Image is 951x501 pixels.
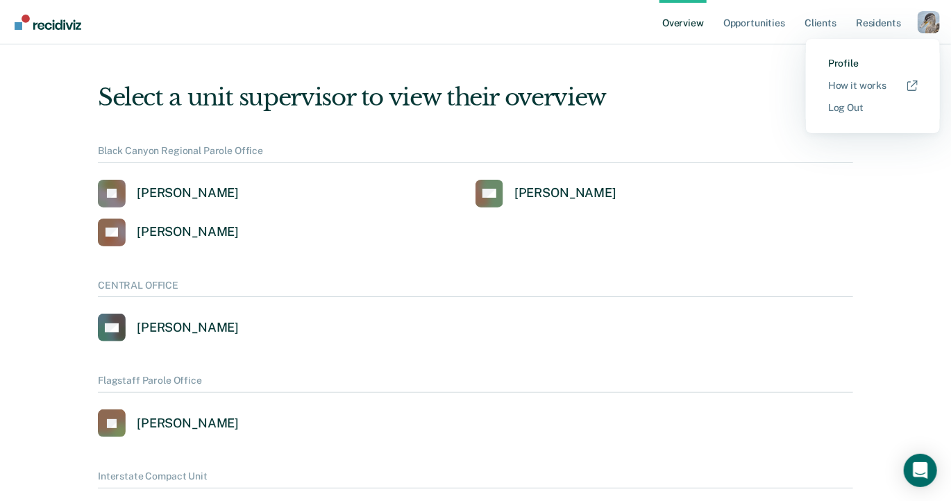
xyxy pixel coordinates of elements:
button: Profile dropdown button [918,11,940,33]
a: [PERSON_NAME] [98,314,239,341]
a: Log Out [828,102,918,114]
div: [PERSON_NAME] [137,320,239,336]
a: [PERSON_NAME] [98,219,239,246]
img: Recidiviz [15,15,81,30]
div: [PERSON_NAME] [137,224,239,240]
a: [PERSON_NAME] [98,180,239,207]
div: [PERSON_NAME] [137,416,239,432]
div: Profile menu [806,39,940,133]
div: Open Intercom Messenger [904,454,937,487]
a: How it works [828,80,918,92]
div: Flagstaff Parole Office [98,375,853,393]
div: [PERSON_NAME] [514,185,616,201]
div: Select a unit supervisor to view their overview [98,83,853,112]
div: Interstate Compact Unit [98,470,853,489]
div: Black Canyon Regional Parole Office [98,145,853,163]
a: [PERSON_NAME] [98,409,239,437]
div: [PERSON_NAME] [137,185,239,201]
a: [PERSON_NAME] [475,180,616,207]
a: Profile [828,58,918,69]
div: CENTRAL OFFICE [98,280,853,298]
